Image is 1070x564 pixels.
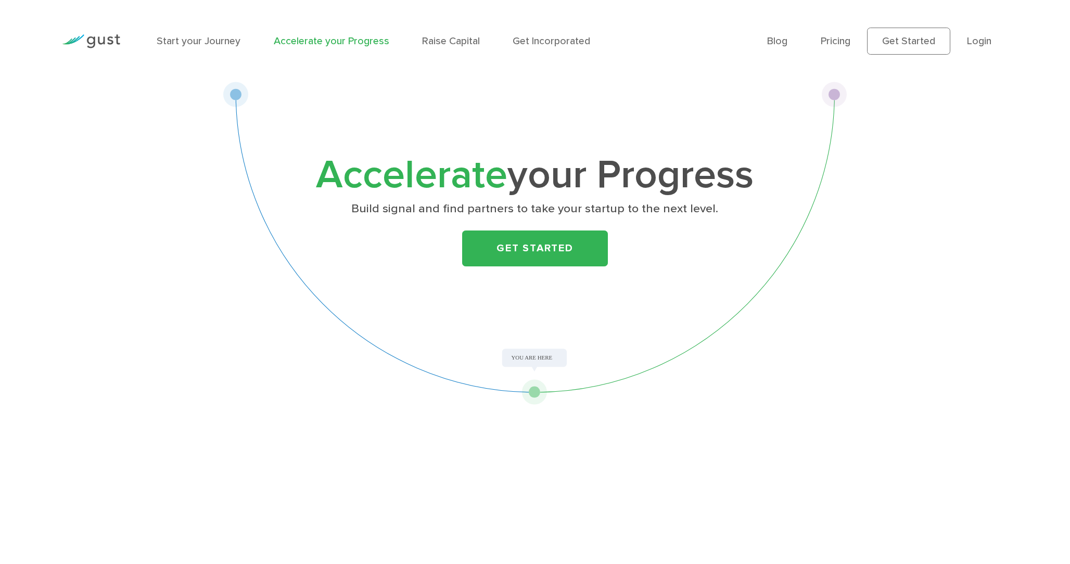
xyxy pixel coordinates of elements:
img: Gust Logo [62,34,120,48]
a: Get Incorporated [513,35,590,47]
a: Accelerate your Progress [274,35,389,47]
a: Get Started [867,28,951,55]
a: Login [967,35,991,47]
a: Get Started [462,230,608,267]
h1: your Progress [310,157,760,193]
span: Accelerate [316,151,507,198]
a: Pricing [821,35,850,47]
a: Start your Journey [157,35,240,47]
a: Blog [767,35,787,47]
p: Build signal and find partners to take your startup to the next level. [314,201,756,217]
a: Raise Capital [422,35,480,47]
